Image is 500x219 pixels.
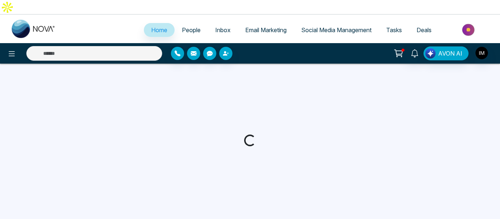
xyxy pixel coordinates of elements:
[238,23,294,37] a: Email Marketing
[386,26,402,34] span: Tasks
[175,23,208,37] a: People
[475,47,488,59] img: User Avatar
[423,46,469,60] button: AVON AI
[245,26,287,34] span: Email Marketing
[301,26,372,34] span: Social Media Management
[182,26,201,34] span: People
[409,23,439,37] a: Deals
[294,23,379,37] a: Social Media Management
[151,26,167,34] span: Home
[12,20,56,38] img: Nova CRM Logo
[443,22,496,38] img: Market-place.gif
[379,23,409,37] a: Tasks
[144,23,175,37] a: Home
[417,26,432,34] span: Deals
[215,26,231,34] span: Inbox
[438,49,462,58] span: AVON AI
[208,23,238,37] a: Inbox
[425,48,436,58] img: Lead Flow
